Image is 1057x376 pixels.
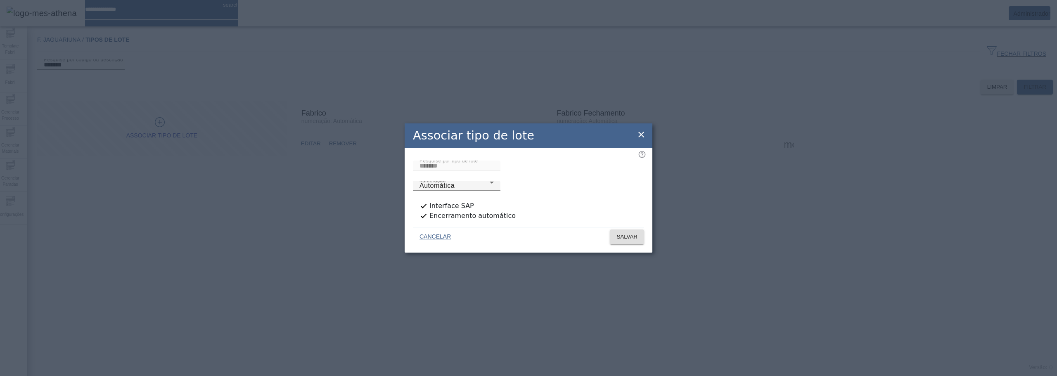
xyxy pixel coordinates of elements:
[419,161,494,171] input: Number
[419,182,455,189] span: Automática
[419,158,478,163] mat-label: Pesquise por tipo de lote
[610,229,644,244] button: SALVAR
[413,229,457,244] button: CANCELAR
[428,211,516,221] label: Encerramento automático
[419,233,451,241] span: CANCELAR
[428,201,474,211] label: Interface SAP
[616,233,638,241] span: SALVAR
[413,127,534,144] h2: Associar tipo de lote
